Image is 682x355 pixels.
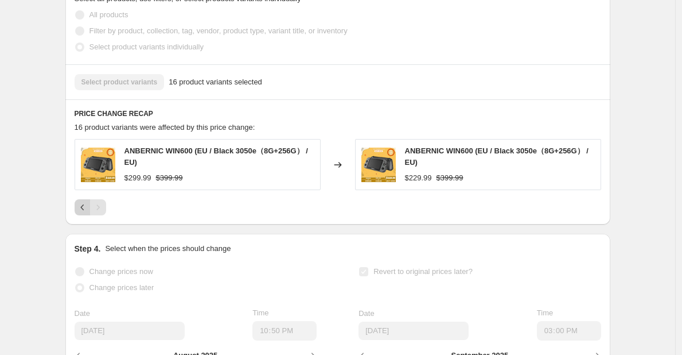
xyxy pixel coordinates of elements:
[156,172,183,184] strike: $399.99
[75,199,106,215] nav: Pagination
[89,283,154,292] span: Change prices later
[169,76,262,88] span: 16 product variants selected
[105,243,231,254] p: Select when the prices should change
[75,322,185,340] input: 9/4/2025
[75,243,101,254] h2: Step 4.
[537,308,553,317] span: Time
[75,199,91,215] button: Previous
[405,172,432,184] div: $229.99
[89,26,348,35] span: Filter by product, collection, tag, vendor, product type, variant title, or inventory
[75,309,90,318] span: Date
[405,146,589,167] span: ANBERNIC WIN600 (EU / Black 3050e（8G+256G） / EU)
[124,146,308,167] span: ANBERNIC WIN600 (EU / Black 3050e（8G+256G） / EU)
[373,267,473,276] span: Revert to original prices later?
[437,172,463,184] strike: $399.99
[252,321,317,341] input: 12:00
[537,321,601,341] input: 12:00
[252,308,268,317] span: Time
[361,148,396,182] img: win600_50e90ca9-57e0-4e79-9446-69e738a07faa_80x.jpg
[75,123,255,132] span: 16 product variants were affected by this price change:
[358,309,374,318] span: Date
[358,322,469,340] input: 9/4/2025
[89,43,204,51] span: Select product variants individually
[75,109,601,118] h6: PRICE CHANGE RECAP
[89,10,128,19] span: All products
[124,172,151,184] div: $299.99
[89,267,153,276] span: Change prices now
[81,148,115,182] img: win600_50e90ca9-57e0-4e79-9446-69e738a07faa_80x.jpg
